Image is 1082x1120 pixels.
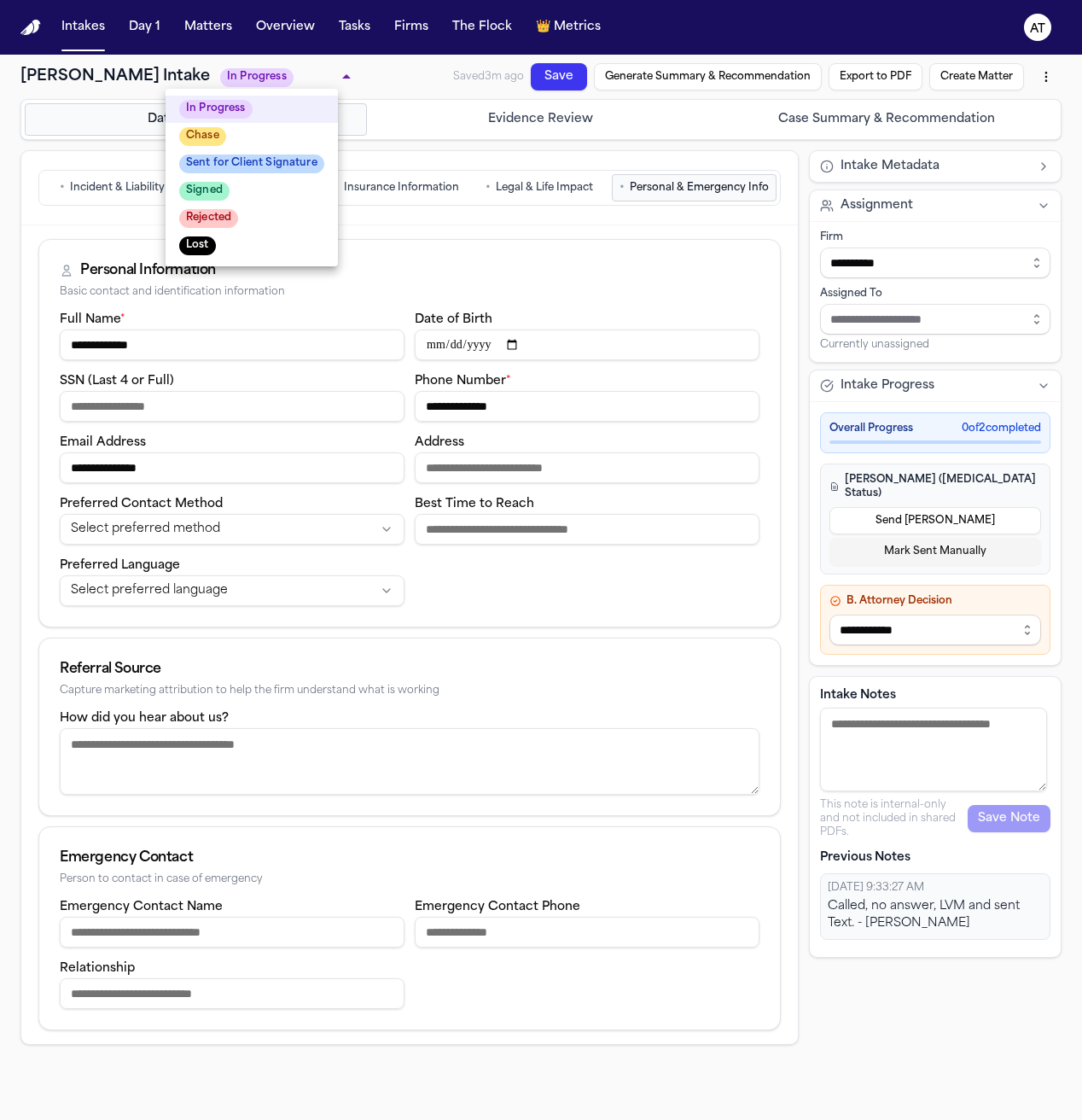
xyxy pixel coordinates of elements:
span: In Progress [179,100,253,119]
span: Sent for Client Signature [179,155,324,173]
span: Chase [179,127,226,146]
span: Lost [179,236,216,255]
span: Rejected [179,209,238,228]
span: Signed [179,182,230,201]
